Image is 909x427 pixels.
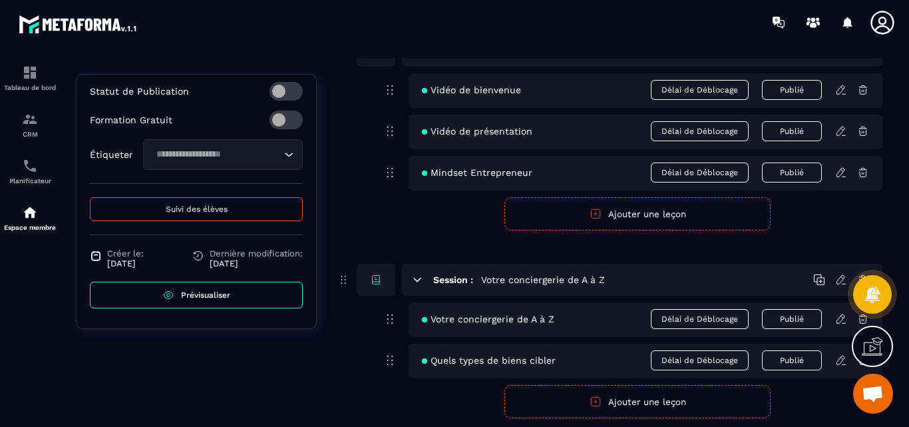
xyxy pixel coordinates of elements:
span: Vidéo de bienvenue [422,85,521,95]
button: Publié [762,309,822,329]
span: Dernière modification: [210,248,303,258]
p: Formation Gratuit [90,115,172,125]
span: Quels types de biens cibler [422,355,556,366]
p: Planificateur [3,177,57,185]
span: Vidéo de présentation [422,126,532,137]
a: Ouvrir le chat [853,374,893,414]
span: Délai de Déblocage [651,309,749,329]
span: Créer le: [107,248,144,258]
p: Espace membre [3,224,57,231]
button: Publié [762,350,822,370]
button: Ajouter une leçon [504,385,771,418]
p: Statut de Publication [90,86,189,97]
img: logo [19,12,138,36]
a: Prévisualiser [90,282,303,308]
button: Suivi des élèves [90,197,303,221]
a: formationformationTableau de bord [3,55,57,101]
span: Délai de Déblocage [651,163,749,183]
a: formationformationCRM [3,101,57,148]
span: Délai de Déblocage [651,80,749,100]
img: scheduler [22,158,38,174]
p: CRM [3,131,57,138]
img: automations [22,205,38,220]
span: Délai de Déblocage [651,121,749,141]
span: Mindset Entrepreneur [422,167,532,178]
span: Suivi des élèves [166,205,228,214]
button: Ajouter une leçon [504,197,771,230]
button: Publié [762,80,822,100]
div: Search for option [143,139,303,170]
span: Prévisualiser [181,290,230,300]
p: [DATE] [210,258,303,268]
span: Délai de Déblocage [651,350,749,370]
img: formation [22,111,38,127]
h6: Session : [433,274,473,285]
p: [DATE] [107,258,144,268]
input: Search for option [152,147,281,162]
h5: Votre conciergerie de A à Z [481,273,605,286]
p: Tableau de bord [3,84,57,91]
a: schedulerschedulerPlanificateur [3,148,57,195]
img: formation [22,65,38,81]
span: Votre conciergerie de A à Z [422,314,554,324]
p: Étiqueter [90,149,133,160]
button: Publié [762,163,822,183]
button: Publié [762,121,822,141]
a: automationsautomationsEspace membre [3,195,57,241]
